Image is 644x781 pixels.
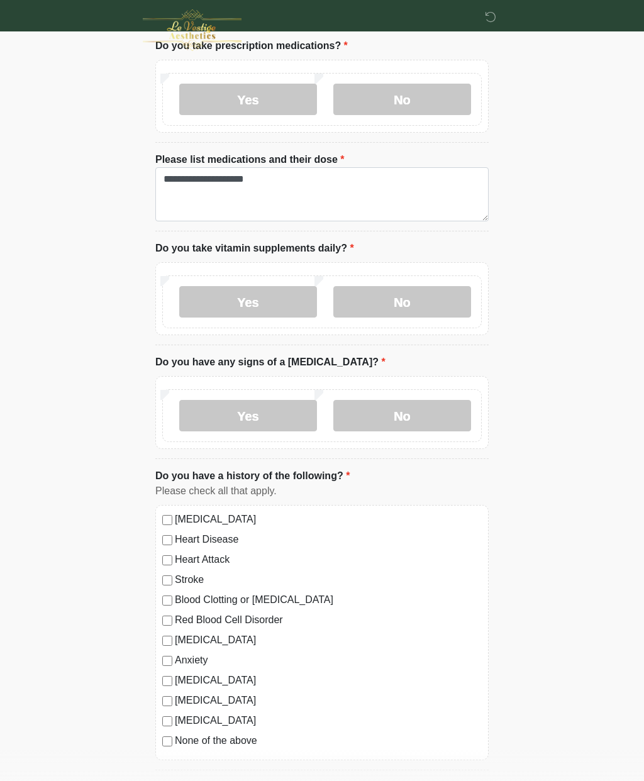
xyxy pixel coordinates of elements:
label: Anxiety [175,653,482,668]
input: Heart Attack [162,555,172,565]
label: [MEDICAL_DATA] [175,512,482,527]
label: Do you have any signs of a [MEDICAL_DATA]? [155,355,386,370]
label: [MEDICAL_DATA] [175,673,482,688]
input: [MEDICAL_DATA] [162,515,172,525]
input: Blood Clotting or [MEDICAL_DATA] [162,595,172,606]
img: Le Vestige Aesthetics Logo [143,9,241,51]
label: Red Blood Cell Disorder [175,612,482,628]
label: [MEDICAL_DATA] [175,713,482,728]
label: No [333,286,471,318]
label: Yes [179,286,317,318]
input: Heart Disease [162,535,172,545]
label: Do you take vitamin supplements daily? [155,241,354,256]
input: [MEDICAL_DATA] [162,696,172,706]
label: Heart Attack [175,552,482,567]
input: Stroke [162,575,172,585]
label: None of the above [175,733,482,748]
label: No [333,400,471,431]
input: Red Blood Cell Disorder [162,616,172,626]
label: Yes [179,84,317,115]
label: [MEDICAL_DATA] [175,693,482,708]
label: No [333,84,471,115]
input: None of the above [162,736,172,746]
input: [MEDICAL_DATA] [162,636,172,646]
input: [MEDICAL_DATA] [162,676,172,686]
label: [MEDICAL_DATA] [175,633,482,648]
label: Heart Disease [175,532,482,547]
label: Yes [179,400,317,431]
label: Do you have a history of the following? [155,468,350,484]
label: Stroke [175,572,482,587]
label: Please list medications and their dose [155,152,345,167]
input: Anxiety [162,656,172,666]
label: Blood Clotting or [MEDICAL_DATA] [175,592,482,607]
div: Please check all that apply. [155,484,489,499]
input: [MEDICAL_DATA] [162,716,172,726]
